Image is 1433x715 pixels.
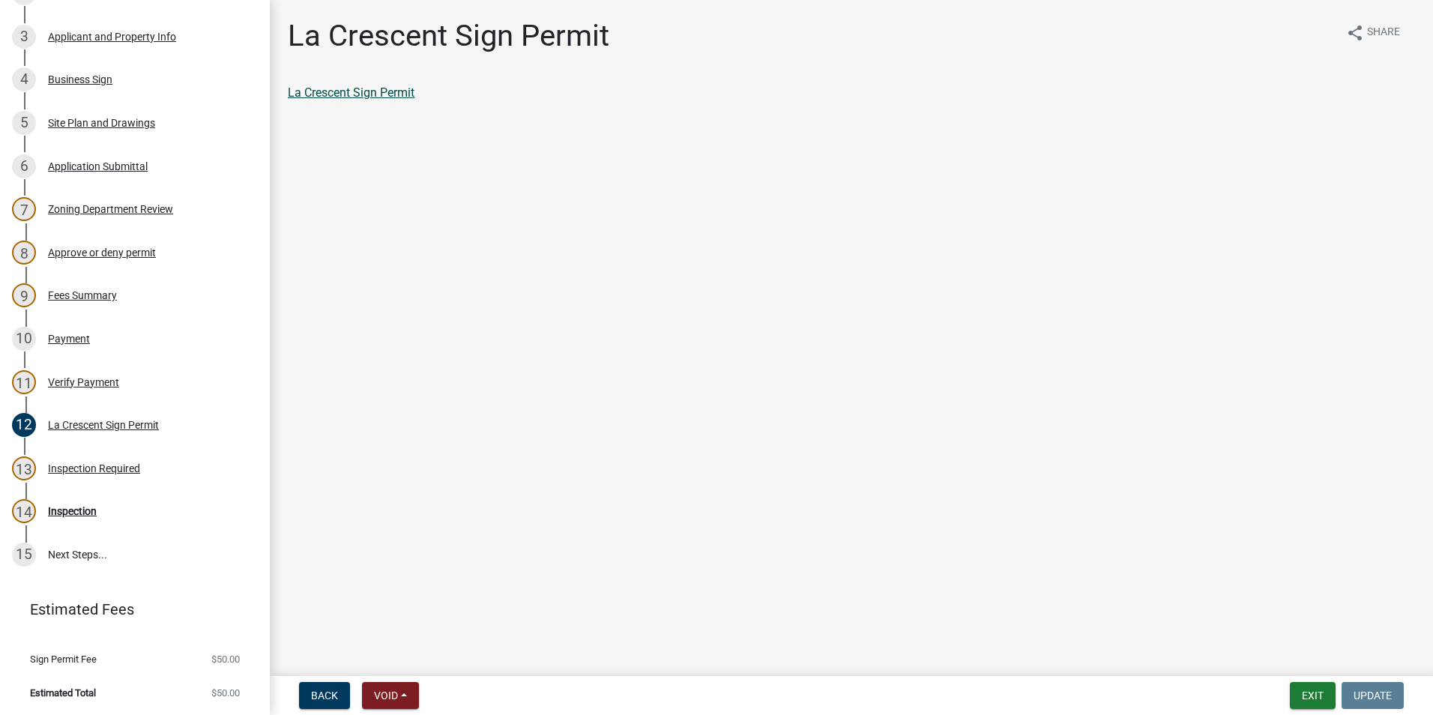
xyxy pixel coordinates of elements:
[299,682,350,709] button: Back
[12,456,36,480] div: 13
[288,18,609,54] h1: La Crescent Sign Permit
[12,25,36,49] div: 3
[30,688,96,698] span: Estimated Total
[48,420,159,430] div: La Crescent Sign Permit
[12,283,36,307] div: 9
[48,204,173,214] div: Zoning Department Review
[48,506,97,516] div: Inspection
[48,161,148,172] div: Application Submittal
[12,197,36,221] div: 7
[1290,682,1336,709] button: Exit
[288,85,414,100] a: La Crescent Sign Permit
[48,247,156,258] div: Approve or deny permit
[12,499,36,523] div: 14
[48,31,176,42] div: Applicant and Property Info
[48,463,140,474] div: Inspection Required
[12,67,36,91] div: 4
[12,594,246,624] a: Estimated Fees
[1367,24,1400,42] span: Share
[12,241,36,265] div: 8
[1346,24,1364,42] i: share
[12,413,36,437] div: 12
[12,370,36,394] div: 11
[48,74,112,85] div: Business Sign
[12,154,36,178] div: 6
[211,654,240,664] span: $50.00
[48,118,155,128] div: Site Plan and Drawings
[48,334,90,344] div: Payment
[48,377,119,387] div: Verify Payment
[48,290,117,301] div: Fees Summary
[1334,18,1412,47] button: shareShare
[374,690,398,702] span: Void
[12,543,36,567] div: 15
[211,688,240,698] span: $50.00
[12,327,36,351] div: 10
[362,682,419,709] button: Void
[1354,690,1392,702] span: Update
[12,111,36,135] div: 5
[311,690,338,702] span: Back
[1342,682,1404,709] button: Update
[30,654,97,664] span: Sign Permit Fee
